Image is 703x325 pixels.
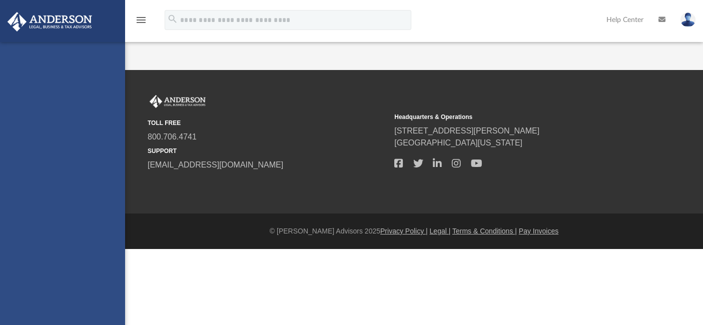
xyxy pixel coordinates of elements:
i: menu [135,14,147,26]
img: Anderson Advisors Platinum Portal [148,95,208,108]
a: [EMAIL_ADDRESS][DOMAIN_NAME] [148,160,283,169]
i: search [167,13,178,24]
small: TOLL FREE [148,118,387,127]
small: SUPPORT [148,146,387,155]
img: User Pic [680,12,695,27]
a: Terms & Conditions | [452,227,517,235]
small: Headquarters & Operations [394,112,634,121]
a: menu [135,19,147,26]
a: [GEOGRAPHIC_DATA][US_STATE] [394,138,522,147]
img: Anderson Advisors Platinum Portal [5,12,95,31]
a: Privacy Policy | [380,227,428,235]
a: Legal | [430,227,451,235]
a: 800.706.4741 [148,132,197,141]
a: Pay Invoices [519,227,558,235]
a: [STREET_ADDRESS][PERSON_NAME] [394,126,539,135]
div: © [PERSON_NAME] Advisors 2025 [125,226,703,236]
